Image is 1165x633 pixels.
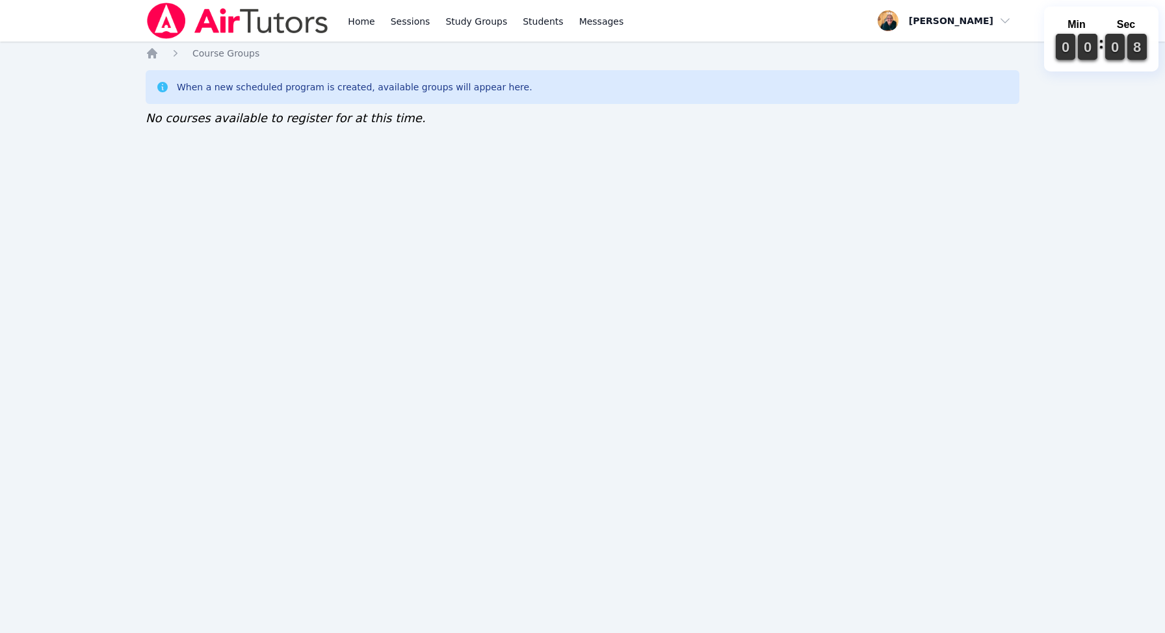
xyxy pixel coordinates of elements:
[146,47,1019,60] nav: Breadcrumb
[192,48,259,58] span: Course Groups
[146,3,330,39] img: Air Tutors
[579,15,624,28] span: Messages
[146,111,426,125] span: No courses available to register for at this time.
[177,81,532,94] div: When a new scheduled program is created, available groups will appear here.
[192,47,259,60] a: Course Groups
